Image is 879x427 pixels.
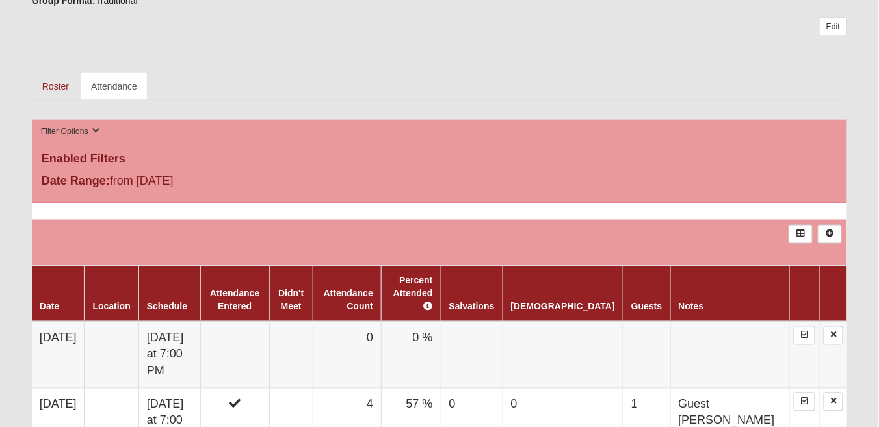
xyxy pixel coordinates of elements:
a: Enter Attendance [794,393,815,411]
td: [DATE] at 7:00 PM [138,322,200,389]
a: Didn't Meet [278,289,304,312]
a: Enter Attendance [794,326,815,345]
th: [DEMOGRAPHIC_DATA] [503,266,623,322]
th: Salvations [441,266,503,322]
a: Date [40,302,59,312]
td: 0 [313,322,381,389]
a: Roster [32,73,79,100]
a: Delete [824,393,843,411]
a: Percent Attended [393,276,433,312]
a: Attendance [81,73,148,100]
a: Delete [824,326,843,345]
th: Guests [623,266,670,322]
a: Alt+N [818,225,842,244]
a: Notes [679,302,704,312]
td: 0 % [381,322,441,389]
td: [DATE] [32,322,85,389]
a: Schedule [147,302,187,312]
a: Location [92,302,130,312]
h4: Enabled Filters [42,152,837,166]
a: Attendance Entered [210,289,259,312]
a: Export to Excel [789,225,813,244]
a: Attendance Count [324,289,373,312]
label: Date Range: [42,172,110,190]
div: from [DATE] [32,172,304,193]
a: Edit [819,18,847,36]
button: Filter Options [37,125,104,138]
